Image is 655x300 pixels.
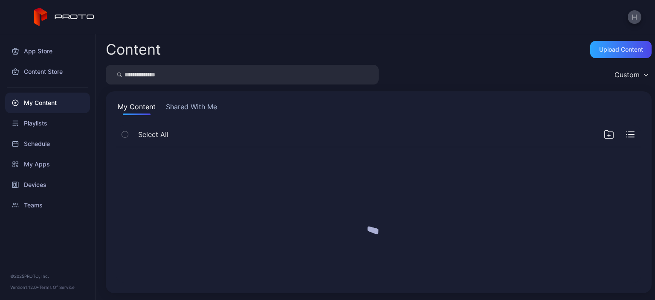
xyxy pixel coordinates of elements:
[5,195,90,216] a: Teams
[628,10,641,24] button: H
[5,41,90,61] a: App Store
[5,61,90,82] a: Content Store
[5,175,90,195] a: Devices
[138,129,168,140] span: Select All
[10,285,39,290] span: Version 1.12.0 •
[106,42,161,57] div: Content
[610,65,652,84] button: Custom
[116,102,157,115] button: My Content
[614,70,640,79] div: Custom
[10,273,85,280] div: © 2025 PROTO, Inc.
[39,285,75,290] a: Terms Of Service
[5,154,90,175] a: My Apps
[5,93,90,113] a: My Content
[599,46,643,53] div: Upload Content
[5,113,90,134] a: Playlists
[5,134,90,154] a: Schedule
[164,102,219,115] button: Shared With Me
[590,41,652,58] button: Upload Content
